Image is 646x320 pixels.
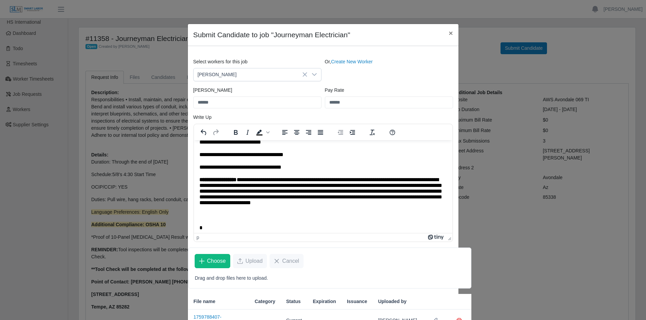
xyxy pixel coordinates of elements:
[313,298,336,305] span: Expiration
[197,235,199,240] div: p
[428,235,445,240] a: Powered by Tiny
[315,128,326,137] button: Justify
[387,128,398,137] button: Help
[194,68,308,81] span: Julio Lopez Ayala
[449,29,453,37] span: ×
[279,128,291,137] button: Align left
[194,298,216,305] span: File name
[210,128,221,137] button: Redo
[194,140,452,233] iframe: Rich Text Area
[445,233,452,241] div: Press the Up and Down arrow keys to resize the editor.
[207,257,226,265] span: Choose
[254,128,271,137] div: Background color Black
[367,128,378,137] button: Clear formatting
[286,298,301,305] span: Status
[347,298,367,305] span: Issuance
[270,254,304,268] button: Cancel
[198,128,210,137] button: Undo
[195,275,465,282] p: Drag and drop files here to upload.
[195,254,230,268] button: Choose
[378,298,407,305] span: Uploaded by
[335,128,346,137] button: Decrease indent
[255,298,275,305] span: Category
[303,128,314,137] button: Align right
[193,87,232,94] label: [PERSON_NAME]
[323,58,455,81] div: Or,
[331,59,373,64] a: Create New Worker
[230,128,241,137] button: Bold
[282,257,299,265] span: Cancel
[233,254,267,268] button: Upload
[242,128,253,137] button: Italic
[443,24,458,42] button: Close
[193,29,350,40] h4: Submit Candidate to job "Journeyman Electrician"
[193,58,248,65] label: Select workers for this job
[325,87,345,94] label: Pay Rate
[347,128,358,137] button: Increase indent
[193,114,212,121] label: Write Up
[291,128,302,137] button: Align center
[246,257,263,265] span: Upload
